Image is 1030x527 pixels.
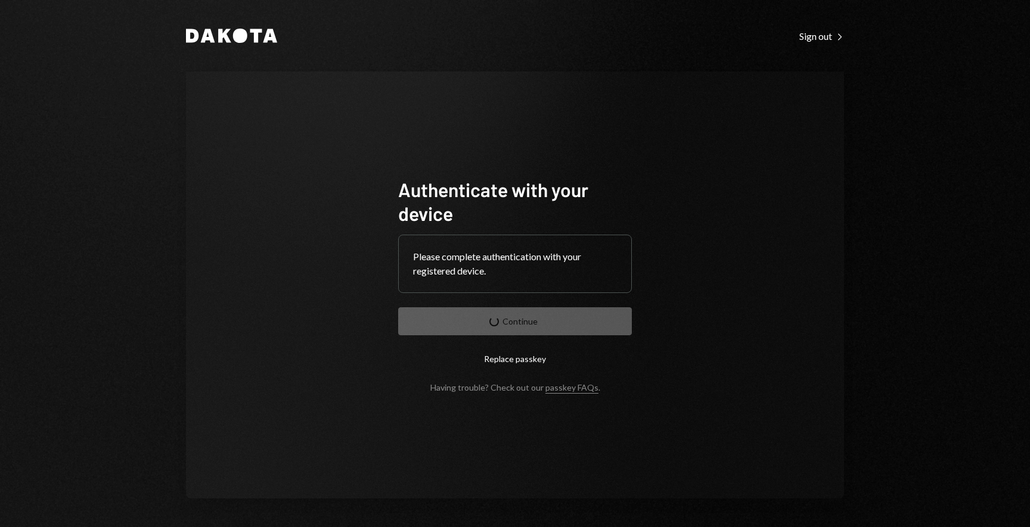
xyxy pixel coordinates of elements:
button: Replace passkey [398,345,632,373]
a: passkey FAQs [545,382,598,394]
div: Having trouble? Check out our . [430,382,600,392]
a: Sign out [799,29,844,42]
div: Please complete authentication with your registered device. [413,250,617,278]
h1: Authenticate with your device [398,177,632,225]
div: Sign out [799,30,844,42]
